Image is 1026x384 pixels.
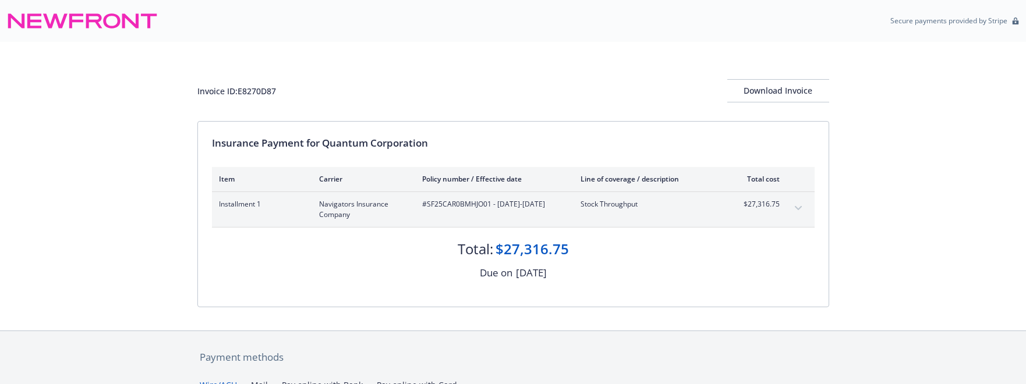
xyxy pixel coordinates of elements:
[219,174,300,184] div: Item
[736,199,780,209] span: $27,316.75
[200,350,827,365] div: Payment methods
[727,80,829,102] div: Download Invoice
[581,174,717,184] div: Line of coverage / description
[458,239,493,259] div: Total:
[319,199,404,220] span: Navigators Insurance Company
[516,265,547,280] div: [DATE]
[219,199,300,209] span: Installment 1
[319,174,404,184] div: Carrier
[422,199,562,209] span: #SF25CAR0BMHJO01 - [DATE]-[DATE]
[496,239,569,259] div: $27,316.75
[789,199,808,218] button: expand content
[197,85,276,97] div: Invoice ID: E8270D87
[212,136,815,151] div: Insurance Payment for Quantum Corporation
[422,174,562,184] div: Policy number / Effective date
[581,199,717,209] span: Stock Throughput
[727,79,829,102] button: Download Invoice
[736,174,780,184] div: Total cost
[890,16,1007,26] p: Secure payments provided by Stripe
[480,265,512,280] div: Due on
[212,192,815,227] div: Installment 1Navigators Insurance Company#SF25CAR0BMHJO01 - [DATE]-[DATE]Stock Throughput$27,316....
